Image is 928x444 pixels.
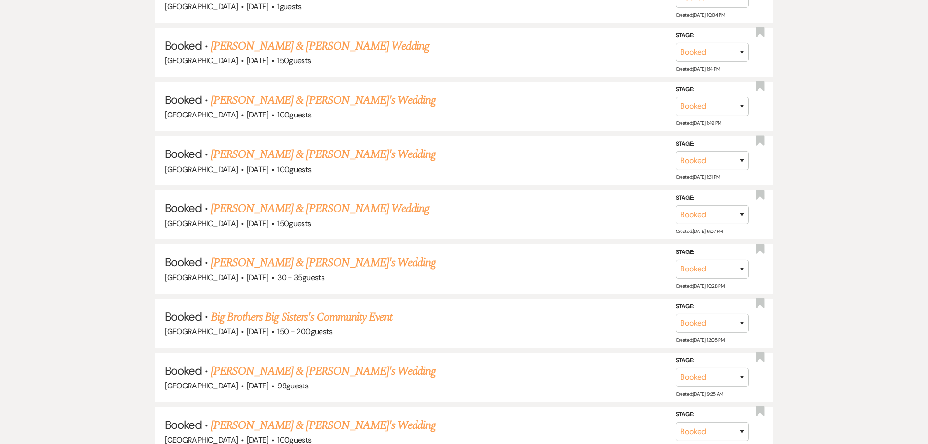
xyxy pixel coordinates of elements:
a: [PERSON_NAME] & [PERSON_NAME]'s Wedding [211,363,436,380]
span: [DATE] [247,381,268,391]
span: 150 guests [277,56,311,66]
span: Created: [DATE] 9:25 AM [676,391,723,397]
span: [DATE] [247,272,268,283]
label: Stage: [676,409,749,420]
span: Booked [165,200,202,215]
span: Booked [165,92,202,107]
span: [GEOGRAPHIC_DATA] [165,164,238,174]
span: [DATE] [247,218,268,229]
span: Created: [DATE] 1:31 PM [676,174,720,180]
span: [GEOGRAPHIC_DATA] [165,381,238,391]
span: [GEOGRAPHIC_DATA] [165,56,238,66]
span: Booked [165,38,202,53]
a: Big Brothers Big Sisters's Community Event [211,309,393,326]
span: Created: [DATE] 10:04 PM [676,11,725,18]
span: [DATE] [247,110,268,120]
span: [GEOGRAPHIC_DATA] [165,327,238,337]
span: 30 - 35 guests [277,272,324,283]
a: [PERSON_NAME] & [PERSON_NAME]'s Wedding [211,92,436,109]
label: Stage: [676,30,749,41]
label: Stage: [676,193,749,204]
a: [PERSON_NAME] & [PERSON_NAME]'s Wedding [211,146,436,163]
span: [DATE] [247,1,268,12]
span: Booked [165,417,202,432]
span: [DATE] [247,164,268,174]
label: Stage: [676,138,749,149]
span: 99 guests [277,381,308,391]
label: Stage: [676,301,749,312]
a: [PERSON_NAME] & [PERSON_NAME] Wedding [211,200,429,217]
span: 100 guests [277,164,311,174]
span: 1 guests [277,1,302,12]
span: Created: [DATE] 6:07 PM [676,228,723,234]
label: Stage: [676,247,749,258]
span: [DATE] [247,327,268,337]
span: 150 - 200 guests [277,327,332,337]
span: 150 guests [277,218,311,229]
span: Booked [165,146,202,161]
span: [GEOGRAPHIC_DATA] [165,1,238,12]
span: [DATE] [247,56,268,66]
span: Created: [DATE] 10:28 PM [676,282,724,289]
a: [PERSON_NAME] & [PERSON_NAME]'s Wedding [211,417,436,434]
span: Booked [165,363,202,378]
span: [GEOGRAPHIC_DATA] [165,110,238,120]
span: Created: [DATE] 1:14 PM [676,66,720,72]
span: [GEOGRAPHIC_DATA] [165,272,238,283]
span: Created: [DATE] 1:49 PM [676,120,721,126]
span: 100 guests [277,110,311,120]
label: Stage: [676,355,749,366]
span: Booked [165,309,202,324]
a: [PERSON_NAME] & [PERSON_NAME]'s Wedding [211,254,436,271]
label: Stage: [676,84,749,95]
span: Created: [DATE] 12:05 PM [676,337,724,343]
span: [GEOGRAPHIC_DATA] [165,218,238,229]
span: Booked [165,254,202,270]
a: [PERSON_NAME] & [PERSON_NAME] Wedding [211,38,429,55]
